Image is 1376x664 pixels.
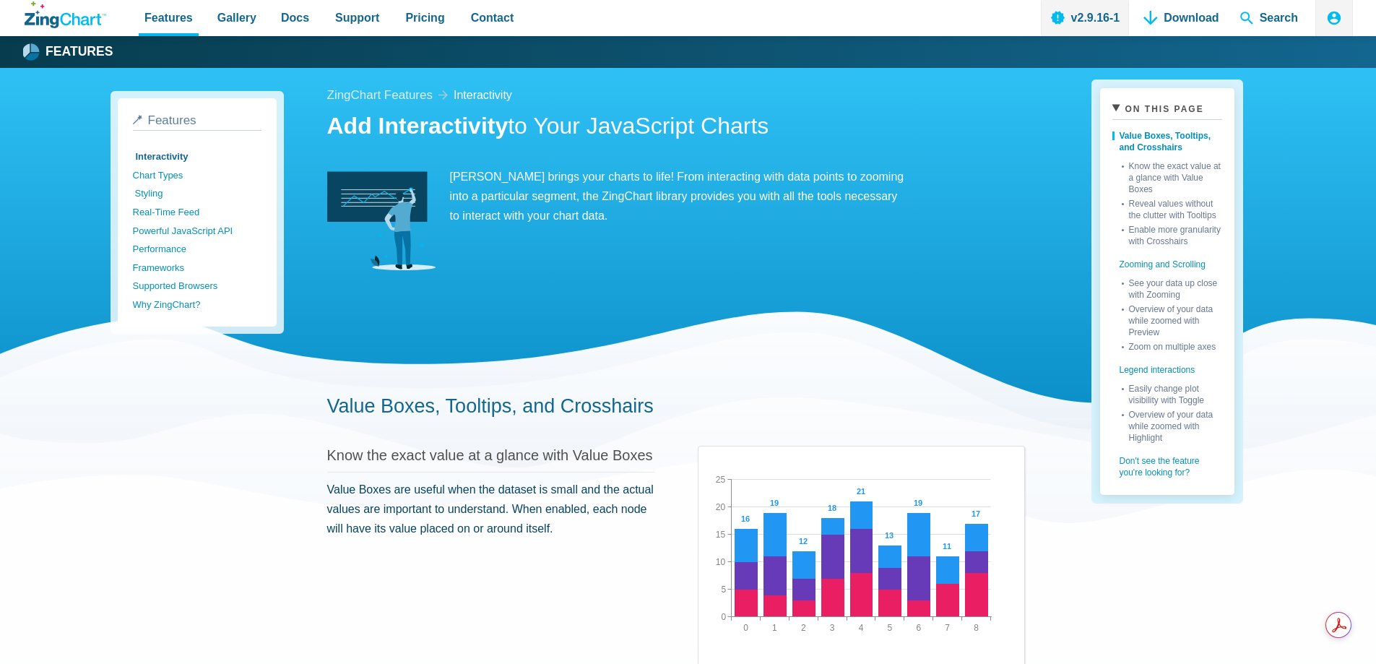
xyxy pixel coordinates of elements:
[133,147,261,166] a: Interactivity
[1122,301,1222,338] a: Overview of your data while zoomed with Preview
[135,184,264,203] a: Styling
[144,8,193,27] span: Features
[405,8,444,27] span: Pricing
[471,8,514,27] span: Contact
[454,85,512,105] a: interactivity
[1122,158,1222,195] a: Know the exact value at a glance with Value Boxes
[1112,126,1222,158] a: Value Boxes, Tooltips, and Crosshairs
[1112,353,1222,380] a: Legend interactions
[133,113,261,131] a: Features
[327,85,433,106] a: ZingChart Features
[1122,275,1222,301] a: See your data up close with Zooming
[133,203,261,222] a: Real-Time Feed
[281,8,309,27] span: Docs
[1122,338,1222,353] a: Zoom on multiple axes
[327,395,654,417] a: Value Boxes, Tooltips, and Crosshairs
[1122,221,1222,247] a: Enable more granularity with Crosshairs
[133,240,261,259] a: Performance
[133,277,261,296] a: Supported Browsers
[327,111,1025,144] h1: to Your JavaScript Charts
[148,113,196,127] span: Features
[133,222,261,241] a: Powerful JavaScript API
[327,447,653,463] a: Know the exact value at a glance with Value Boxes
[327,113,509,139] strong: Add Interactivity
[1122,380,1222,406] a: Easily change plot visibility with Toggle
[46,46,113,59] strong: Features
[1122,406,1222,444] a: Overview of your data while zoomed with Highlight
[25,41,113,63] a: Features
[133,296,261,314] a: Why ZingChart?
[327,167,905,226] p: [PERSON_NAME] brings your charts to life! From interacting with data points to zooming into a par...
[133,166,261,185] a: Chart Types
[1112,100,1222,120] summary: On This Page
[1112,444,1222,483] a: Don't see the feature you're looking for?
[1122,195,1222,221] a: Reveal values without the clutter with Tooltips
[133,259,261,277] a: Frameworks
[217,8,256,27] span: Gallery
[327,167,436,275] img: Interactivity Image
[1112,247,1222,275] a: Zooming and Scrolling
[327,480,654,539] p: Value Boxes are useful when the dataset is small and the actual values are important to understan...
[25,1,106,28] a: ZingChart Logo. Click to return to the homepage
[335,8,379,27] span: Support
